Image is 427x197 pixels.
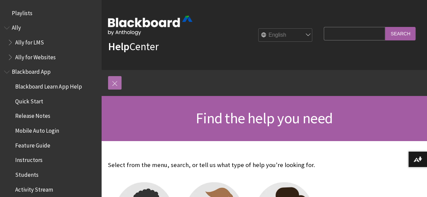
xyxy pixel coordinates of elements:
[108,40,159,53] a: HelpCenter
[15,81,82,90] span: Blackboard Learn App Help
[15,184,53,193] span: Activity Stream
[4,7,97,19] nav: Book outline for Playlists
[12,7,32,17] span: Playlists
[4,22,97,63] nav: Book outline for Anthology Ally Help
[15,140,50,149] span: Feature Guide
[15,110,50,120] span: Release Notes
[15,125,59,134] span: Mobile Auto Login
[196,109,332,127] span: Find the help you need
[15,52,56,61] span: Ally for Websites
[108,16,192,35] img: Blackboard by Anthology
[108,40,129,53] strong: Help
[15,155,43,164] span: Instructors
[15,96,43,105] span: Quick Start
[259,29,313,42] select: Site Language Selector
[385,27,416,40] input: Search
[12,66,51,75] span: Blackboard App
[15,37,44,46] span: Ally for LMS
[12,22,21,31] span: Ally
[108,161,320,169] p: Select from the menu, search, or tell us what type of help you're looking for.
[15,169,38,178] span: Students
